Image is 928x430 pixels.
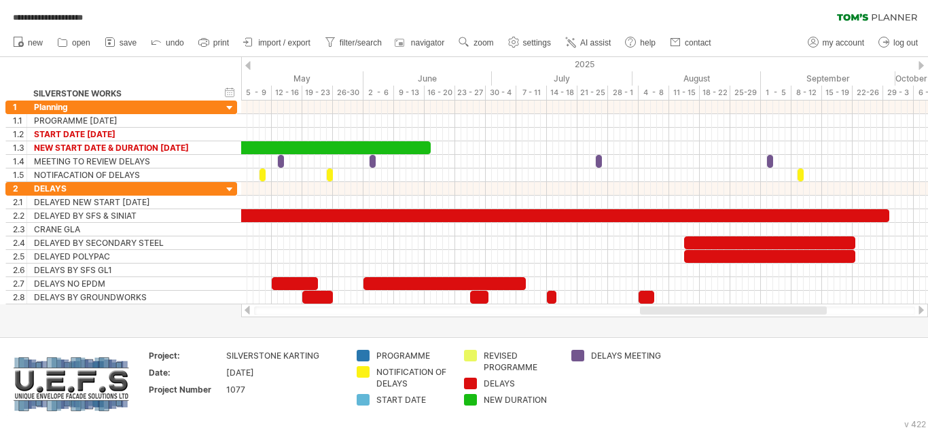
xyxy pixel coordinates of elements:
div: July 2025 [492,71,632,86]
span: zoom [474,38,493,48]
div: NOTIFICATION OF DELAYS [376,366,450,389]
span: navigator [411,38,444,48]
div: PROGRAMME [376,350,450,361]
div: DELAYED BY SFS & SINIAT [34,209,209,222]
span: help [640,38,656,48]
div: 1.4 [13,155,26,168]
div: May 2025 [229,71,363,86]
div: 28 - 1 [608,86,639,100]
a: help [622,34,660,52]
div: DELAYS [34,182,209,195]
div: 1 - 5 [761,86,791,100]
a: contact [666,34,715,52]
div: June 2025 [363,71,492,86]
div: 19 - 23 [302,86,333,100]
div: 23 - 27 [455,86,486,100]
a: open [54,34,94,52]
div: 8 - 12 [791,86,822,100]
div: 21 - 25 [577,86,608,100]
div: 1.3 [13,141,26,154]
span: save [120,38,137,48]
div: 2.2 [13,209,26,222]
div: 12 - 16 [272,86,302,100]
div: 2.8 [13,291,26,304]
a: log out [875,34,922,52]
a: settings [505,34,555,52]
span: contact [685,38,711,48]
div: Date: [149,367,224,378]
div: 16 - 20 [425,86,455,100]
div: 18 - 22 [700,86,730,100]
div: 25-29 [730,86,761,100]
div: September 2025 [761,71,895,86]
div: REVISED PROGRAMME [484,350,558,373]
div: DELAYS BY GROUNDWORKS [34,291,209,304]
div: Project Number [149,384,224,395]
div: DELAYED NEW START [DATE] [34,196,209,209]
div: 2.1 [13,196,26,209]
div: 15 - 19 [822,86,853,100]
div: MEETING TO REVIEW DELAYS [34,155,209,168]
div: August 2025 [632,71,761,86]
div: 1077 [226,384,340,395]
div: 1.2 [13,128,26,141]
div: DELAYS [484,378,558,389]
a: new [10,34,47,52]
div: 11 - 15 [669,86,700,100]
div: SILVERSTONE KARTING [226,350,340,361]
div: Planning [34,101,209,113]
div: DELAYS NO EPDM [34,277,209,290]
div: DELAYED POLYPAC [34,250,209,263]
a: import / export [240,34,315,52]
div: 2.3 [13,223,26,236]
div: CRANE GLA [34,223,209,236]
div: 30 - 4 [486,86,516,100]
div: v 422 [904,419,926,429]
div: 2.6 [13,264,26,276]
div: NEW DURATION [484,394,558,406]
div: 1.5 [13,168,26,181]
a: zoom [455,34,497,52]
a: my account [804,34,868,52]
div: DELAYS MEETING [591,350,665,361]
div: 4 - 8 [639,86,669,100]
span: my account [823,38,864,48]
div: NEW START DATE & DURATION [DATE] [34,141,209,154]
span: new [28,38,43,48]
div: 29 - 3 [883,86,914,100]
div: 2 [13,182,26,195]
div: 1.1 [13,114,26,127]
a: print [195,34,233,52]
div: 26-30 [333,86,363,100]
a: navigator [393,34,448,52]
span: undo [166,38,184,48]
a: filter/search [321,34,386,52]
div: Project: [149,350,224,361]
div: DELAYED BY SECONDARY STEEL [34,236,209,249]
div: 9 - 13 [394,86,425,100]
span: filter/search [340,38,382,48]
span: open [72,38,90,48]
div: [DATE] [226,367,340,378]
div: PROGRAMME [DATE] [34,114,209,127]
span: settings [523,38,551,48]
div: 7 - 11 [516,86,547,100]
span: AI assist [580,38,611,48]
div: DELAYS BY SFS GL1 [34,264,209,276]
div: 5 - 9 [241,86,272,100]
a: save [101,34,141,52]
div: 2.7 [13,277,26,290]
div: 2 - 6 [363,86,394,100]
div: 2.5 [13,250,26,263]
div: SILVERSTONE WORKS [33,87,208,101]
a: AI assist [562,34,615,52]
div: 1 [13,101,26,113]
img: 4c714798-a03f-432f-bc65-d5cdc3d7e60b.png [7,350,133,416]
div: START DATE [DATE] [34,128,209,141]
div: 14 - 18 [547,86,577,100]
a: undo [147,34,188,52]
div: 2.4 [13,236,26,249]
div: NOTIFACATION OF DELAYS [34,168,209,181]
div: START DATE [376,394,450,406]
span: print [213,38,229,48]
